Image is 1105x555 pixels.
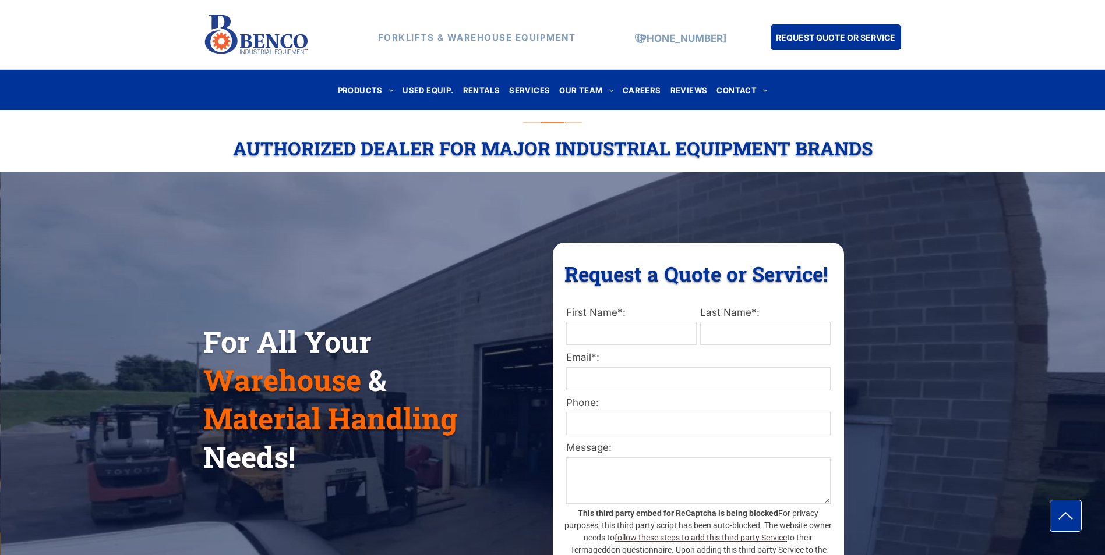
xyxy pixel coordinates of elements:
[578,508,778,518] strong: This third party embed for ReCaptcha is being blocked
[555,82,618,98] a: OUR TEAM
[203,399,457,437] span: Material Handling
[566,440,831,456] label: Message:
[333,82,398,98] a: PRODUCTS
[458,82,505,98] a: RENTALS
[398,82,458,98] a: USED EQUIP.
[564,260,828,287] span: Request a Quote or Service!
[666,82,712,98] a: REVIEWS
[566,396,831,411] label: Phone:
[368,361,386,399] span: &
[700,305,831,321] label: Last Name*:
[203,437,295,476] span: Needs!
[771,24,901,50] a: REQUEST QUOTE OR SERVICE
[203,322,372,361] span: For All Your
[233,136,873,161] span: Authorized Dealer For Major Industrial Equipment Brands
[504,82,555,98] a: SERVICES
[378,32,576,43] strong: FORKLIFTS & WAREHOUSE EQUIPMENT
[776,27,895,48] span: REQUEST QUOTE OR SERVICE
[566,350,831,365] label: Email*:
[203,361,361,399] span: Warehouse
[615,533,787,542] a: follow these steps to add this third party Service
[637,33,726,44] a: [PHONE_NUMBER]
[566,305,697,321] label: First Name*:
[618,82,666,98] a: CAREERS
[712,82,772,98] a: CONTACT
